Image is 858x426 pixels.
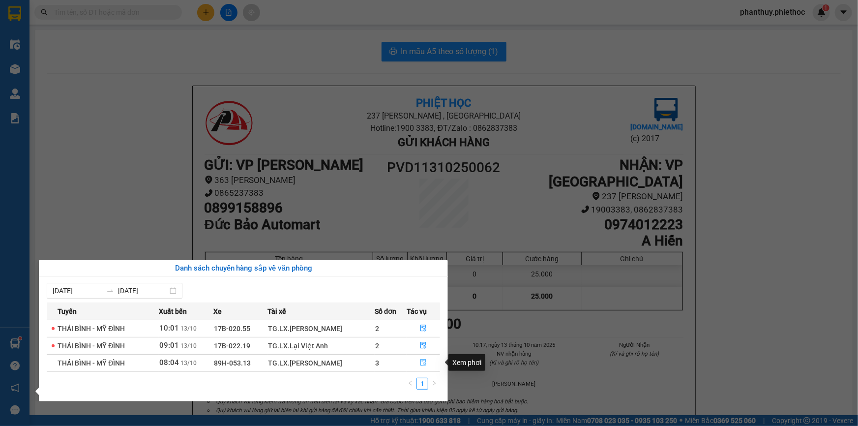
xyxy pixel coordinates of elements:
button: file-done [407,321,440,336]
span: file-done [420,325,427,333]
span: THÁI BÌNH - MỸ ĐÌNH [58,359,125,367]
li: Next Page [428,378,440,390]
span: 3 [375,359,379,367]
span: 13/10 [180,360,197,366]
span: to [106,287,114,295]
span: Số đơn [375,306,397,317]
b: GỬI : VP [PERSON_NAME] [12,71,172,88]
span: Xe [213,306,222,317]
span: 10:01 [159,324,179,333]
span: file-done [420,342,427,350]
a: 1 [417,378,428,389]
li: 1 [416,378,428,390]
span: Xuất bến [159,306,187,317]
img: logo.jpg [12,12,61,61]
span: THÁI BÌNH - MỸ ĐÌNH [58,325,125,333]
input: Từ ngày [53,285,102,296]
div: TG.LX.[PERSON_NAME] [268,323,374,334]
span: file-done [420,359,427,367]
span: 17B-020.55 [214,325,250,333]
li: Hotline: 1900 3383, ĐT/Zalo : 0862837383 [92,36,411,49]
li: Previous Page [405,378,416,390]
button: left [405,378,416,390]
span: 17B-022.19 [214,342,250,350]
span: 2 [375,342,379,350]
li: 237 [PERSON_NAME] , [GEOGRAPHIC_DATA] [92,24,411,36]
span: Tuyến [58,306,77,317]
div: Xem phơi [448,354,485,371]
span: right [431,380,437,386]
div: Danh sách chuyến hàng sắp về văn phòng [47,263,440,274]
span: Tài xế [267,306,286,317]
span: 13/10 [180,325,197,332]
span: 13/10 [180,342,197,349]
span: 09:01 [159,341,179,350]
div: TG.LX.[PERSON_NAME] [268,358,374,368]
span: 2 [375,325,379,333]
div: TG.LX.Lại Việt Anh [268,340,374,351]
span: Tác vụ [407,306,427,317]
span: THÁI BÌNH - MỸ ĐÌNH [58,342,125,350]
input: Đến ngày [118,285,168,296]
span: 08:04 [159,358,179,367]
button: file-done [407,338,440,354]
span: 89H-053.13 [214,359,251,367]
button: right [428,378,440,390]
span: swap-right [106,287,114,295]
span: left [408,380,414,386]
button: file-done [407,355,440,371]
